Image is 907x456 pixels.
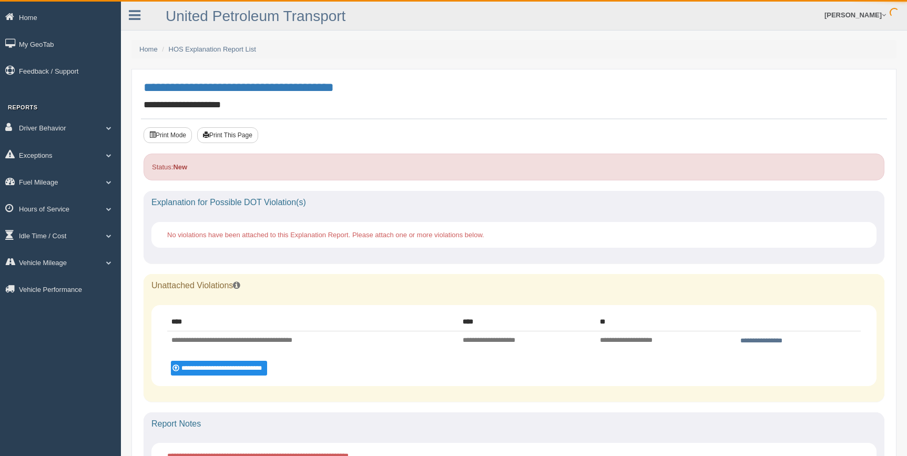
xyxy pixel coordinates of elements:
button: Print Mode [144,127,192,143]
div: Explanation for Possible DOT Violation(s) [144,191,884,214]
div: Unattached Violations [144,274,884,297]
strong: New [173,163,187,171]
a: United Petroleum Transport [166,8,345,24]
span: No violations have been attached to this Explanation Report. Please attach one or more violations... [167,231,484,239]
div: Report Notes [144,412,884,435]
a: Home [139,45,158,53]
button: Print This Page [197,127,258,143]
div: Status: [144,154,884,180]
a: HOS Explanation Report List [169,45,256,53]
